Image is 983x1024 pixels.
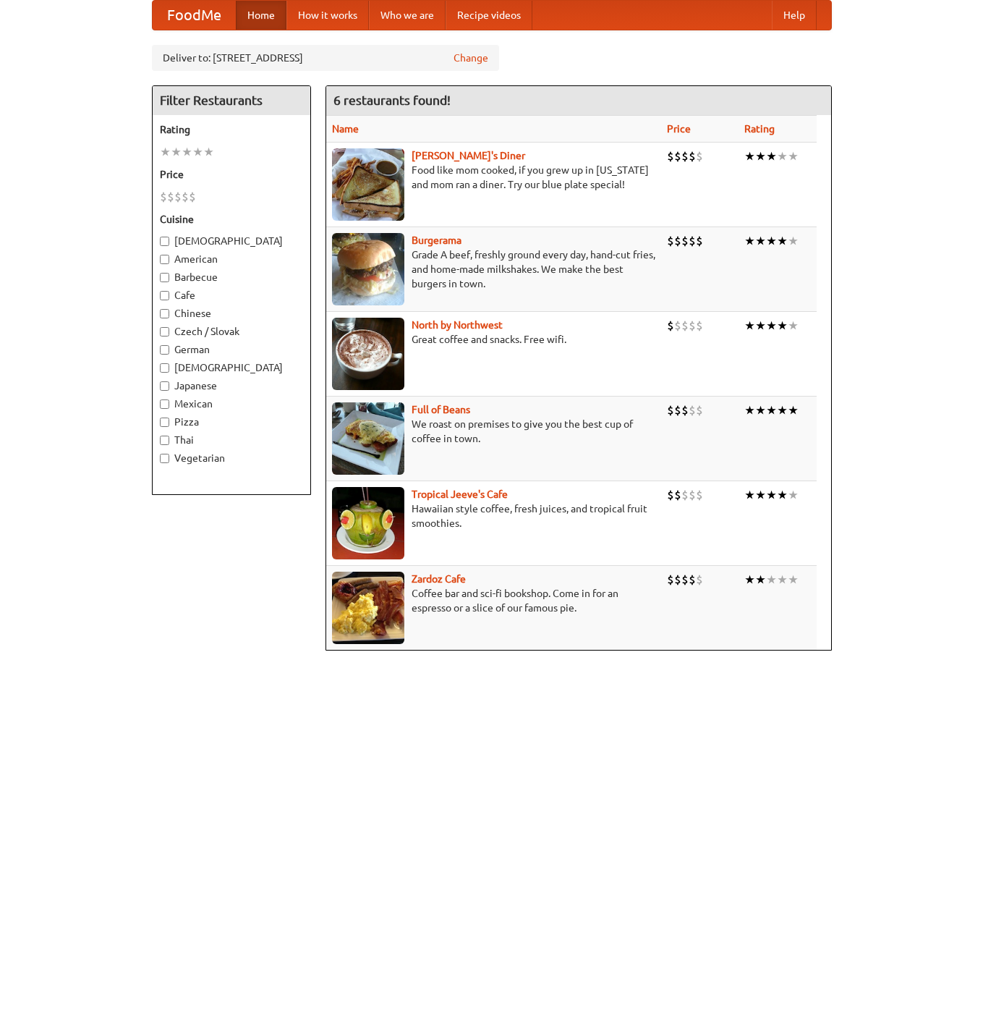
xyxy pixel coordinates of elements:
[777,318,788,334] li: ★
[689,148,696,164] li: $
[755,233,766,249] li: ★
[667,402,674,418] li: $
[412,488,508,500] a: Tropical Jeeve's Cafe
[681,148,689,164] li: $
[332,417,655,446] p: We roast on premises to give you the best cup of coffee in town.
[777,572,788,588] li: ★
[777,148,788,164] li: ★
[160,454,169,463] input: Vegetarian
[332,123,359,135] a: Name
[160,122,303,137] h5: Rating
[755,402,766,418] li: ★
[766,233,777,249] li: ★
[667,572,674,588] li: $
[152,45,499,71] div: Deliver to: [STREET_ADDRESS]
[744,318,755,334] li: ★
[332,163,655,192] p: Food like mom cooked, if you grew up in [US_STATE] and mom ran a diner. Try our blue plate special!
[167,189,174,205] li: $
[772,1,817,30] a: Help
[286,1,369,30] a: How it works
[160,273,169,282] input: Barbecue
[788,233,799,249] li: ★
[160,234,303,248] label: [DEMOGRAPHIC_DATA]
[192,144,203,160] li: ★
[744,487,755,503] li: ★
[160,436,169,445] input: Thai
[332,502,655,530] p: Hawaiian style coffee, fresh juices, and tropical fruit smoothies.
[777,233,788,249] li: ★
[744,572,755,588] li: ★
[153,1,236,30] a: FoodMe
[160,144,171,160] li: ★
[674,572,681,588] li: $
[788,148,799,164] li: ★
[696,233,703,249] li: $
[203,144,214,160] li: ★
[332,332,655,347] p: Great coffee and snacks. Free wifi.
[412,404,470,415] a: Full of Beans
[412,234,461,246] b: Burgerama
[689,402,696,418] li: $
[332,318,404,390] img: north.jpg
[332,233,404,305] img: burgerama.jpg
[788,318,799,334] li: ★
[369,1,446,30] a: Who we are
[160,288,303,302] label: Cafe
[689,487,696,503] li: $
[667,233,674,249] li: $
[160,360,303,375] label: [DEMOGRAPHIC_DATA]
[160,212,303,227] h5: Cuisine
[681,487,689,503] li: $
[160,270,303,284] label: Barbecue
[446,1,532,30] a: Recipe videos
[332,572,404,644] img: zardoz.jpg
[160,324,303,339] label: Czech / Slovak
[160,415,303,429] label: Pizza
[744,148,755,164] li: ★
[681,233,689,249] li: $
[332,586,655,615] p: Coffee bar and sci-fi bookshop. Come in for an espresso or a slice of our famous pie.
[696,487,703,503] li: $
[160,378,303,393] label: Japanese
[153,86,310,115] h4: Filter Restaurants
[766,402,777,418] li: ★
[160,167,303,182] h5: Price
[766,572,777,588] li: ★
[674,402,681,418] li: $
[667,148,674,164] li: $
[681,572,689,588] li: $
[667,487,674,503] li: $
[674,148,681,164] li: $
[174,189,182,205] li: $
[412,319,503,331] a: North by Northwest
[160,306,303,321] label: Chinese
[696,402,703,418] li: $
[160,327,169,337] input: Czech / Slovak
[696,572,703,588] li: $
[696,318,703,334] li: $
[744,233,755,249] li: ★
[412,573,466,585] a: Zardoz Cafe
[766,318,777,334] li: ★
[755,318,766,334] li: ★
[788,487,799,503] li: ★
[333,93,451,107] ng-pluralize: 6 restaurants found!
[674,487,681,503] li: $
[160,309,169,318] input: Chinese
[160,342,303,357] label: German
[160,363,169,373] input: [DEMOGRAPHIC_DATA]
[681,402,689,418] li: $
[160,252,303,266] label: American
[160,381,169,391] input: Japanese
[160,397,303,411] label: Mexican
[766,148,777,164] li: ★
[689,233,696,249] li: $
[674,233,681,249] li: $
[755,572,766,588] li: ★
[332,402,404,475] img: beans.jpg
[171,144,182,160] li: ★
